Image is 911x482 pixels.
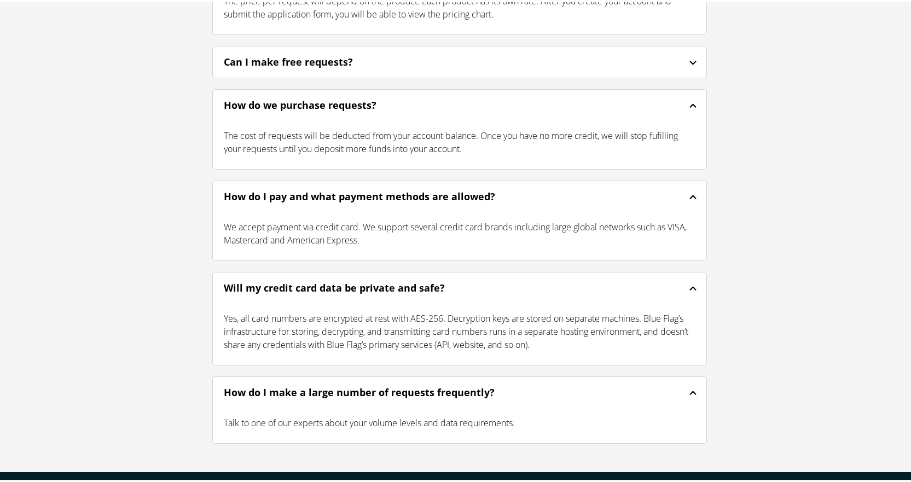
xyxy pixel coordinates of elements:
div: How do we purchase requests? [213,90,706,116]
div: Can I make free requests? [213,47,706,73]
div: Can I make free requests? [224,53,382,67]
div: The cost of requests will be deducted from your account balance. Once you have no more credit, we... [213,116,706,164]
div: How do I make a large number of requests frequently? [213,378,706,403]
div: How do I make a large number of requests frequently? [224,383,524,398]
div: Will my credit card data be private and safe? [213,273,706,299]
div: Will my credit card data be private and safe? [224,278,474,293]
div: Yes, all card numbers are encrypted at rest with AES-256. Decryption keys are stored on separate ... [213,299,706,360]
div: How do we purchase requests? [224,96,406,111]
div: We accept payment via credit card. We support several credit card brands including large global n... [213,207,706,255]
div: Talk to one of our experts about your volume levels and data requirements. [213,403,706,438]
div: How do I pay and what payment methods are allowed? [224,187,525,202]
div: How do I pay and what payment methods are allowed? [213,182,706,207]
